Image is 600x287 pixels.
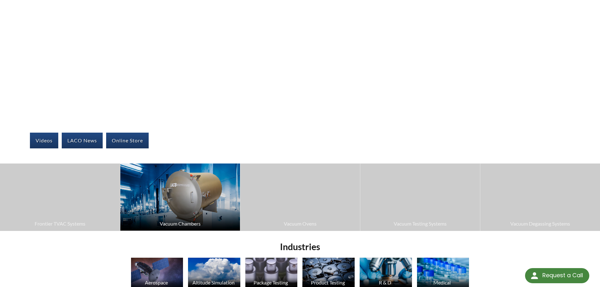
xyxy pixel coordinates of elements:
[417,258,469,287] img: Medication Bottles image
[30,133,58,148] a: Videos
[130,279,183,285] div: Aerospace
[120,164,240,231] img: Vacuum Chamber image
[129,241,472,253] h2: Industries
[243,220,357,228] span: Vacuum Ovens
[188,258,240,287] img: Altitude Simulation, Clouds
[483,220,597,228] span: Vacuum Degassing Systems
[131,258,183,287] img: Satellite image
[360,164,480,231] a: Vacuum Testing Systems
[187,279,240,285] div: Altitude Simulation
[363,220,477,228] span: Vacuum Testing Systems
[120,164,240,231] a: Vacuum Chambers
[480,164,600,231] a: Vacuum Degassing Systems
[245,258,298,287] img: Perfume Bottles image
[123,220,237,228] span: Vacuum Chambers
[360,258,412,287] img: Microscope image
[244,279,297,285] div: Package Testing
[525,268,589,283] div: Request a Call
[301,279,354,285] div: Product Testing
[359,279,411,285] div: R & D
[416,279,469,285] div: Medical
[302,258,355,287] img: Hard Drives image
[240,164,360,231] a: Vacuum Ovens
[62,133,103,148] a: LACO News
[529,271,540,281] img: round button
[3,220,117,228] span: Frontier TVAC Systems
[542,268,583,283] div: Request a Call
[106,133,149,148] a: Online Store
